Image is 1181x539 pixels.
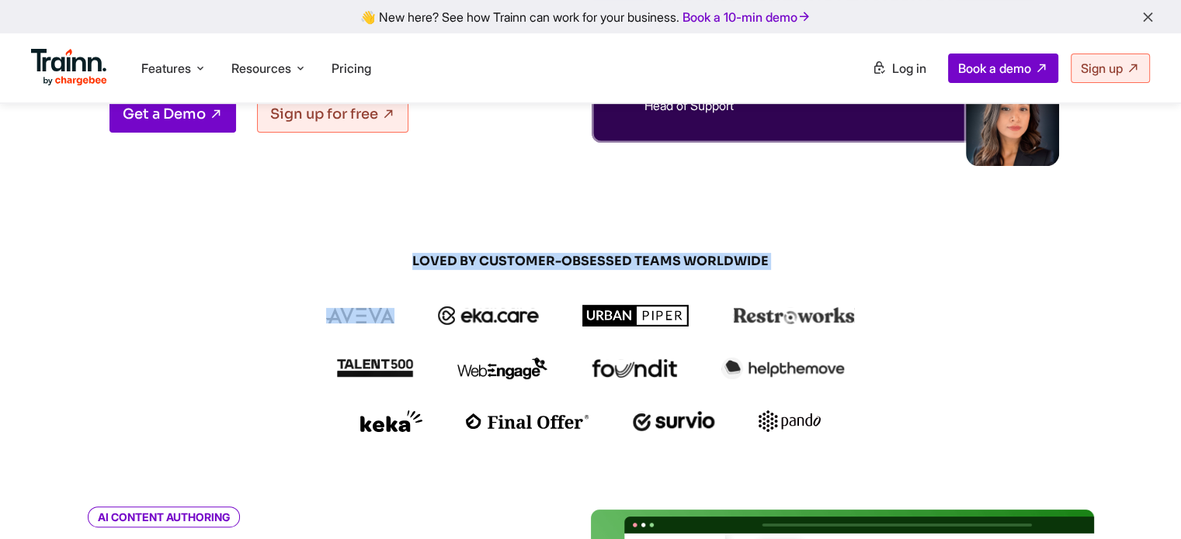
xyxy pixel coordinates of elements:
span: Features [141,60,191,77]
div: 👋 New here? See how Trainn can work for your business. [9,9,1172,24]
img: restroworks logo [733,307,855,324]
span: Resources [231,60,291,77]
img: sabina-buildops.d2e8138.png [966,73,1059,166]
img: webengage logo [457,358,547,379]
p: Head of Support [644,99,1017,112]
span: LOVED BY CUSTOMER-OBSESSED TEAMS WORLDWIDE [218,253,964,270]
img: aveva logo [326,308,394,323]
a: Sign up [1071,54,1150,83]
img: foundit logo [591,359,678,378]
iframe: Chat Widget [1103,465,1181,539]
a: Pricing [332,60,371,76]
img: urbanpiper logo [582,305,689,327]
a: Book a demo [948,54,1058,83]
a: Book a 10-min demo [679,6,815,28]
a: Get a Demo [109,95,236,133]
img: finaloffer logo [466,413,589,429]
img: helpthemove logo [721,358,845,379]
span: Sign up [1081,60,1123,76]
img: ekacare logo [438,306,539,325]
img: talent500 logo [336,358,414,378]
a: Log in [863,54,936,82]
img: survio logo [633,411,716,431]
i: AI CONTENT AUTHORING [88,506,240,527]
img: Trainn Logo [31,49,107,86]
span: Book a demo [958,60,1031,76]
img: keka logo [360,410,422,432]
span: Log in [892,60,926,76]
img: pando logo [759,410,821,432]
a: Sign up for free [257,95,408,133]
